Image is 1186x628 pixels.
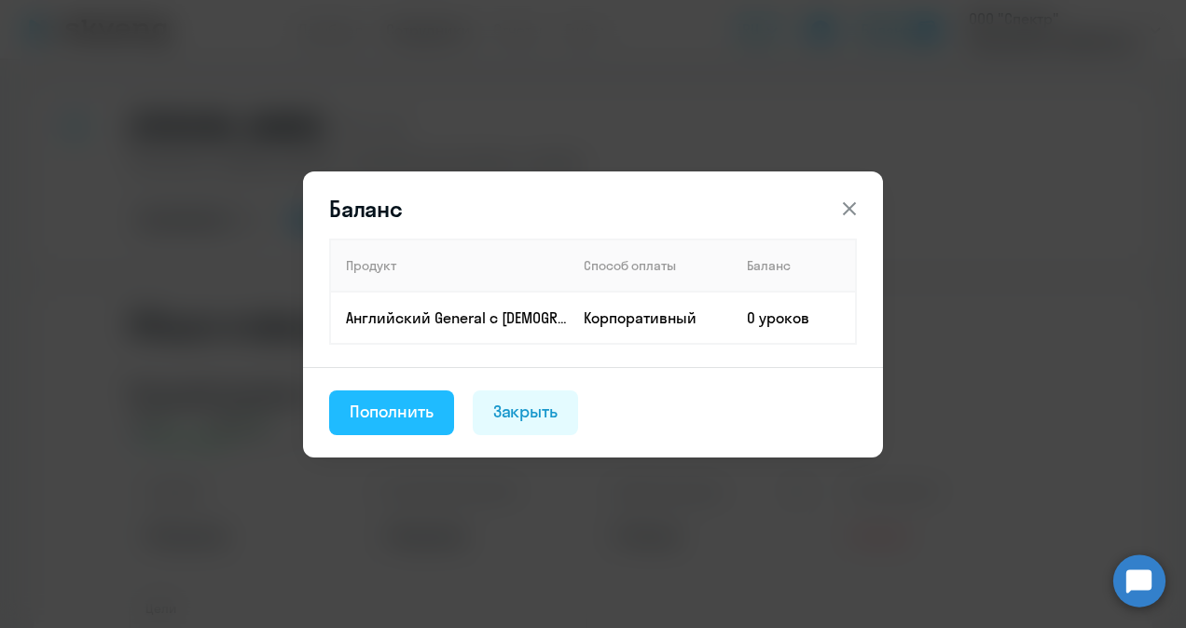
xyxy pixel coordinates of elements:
p: Английский General с [DEMOGRAPHIC_DATA] преподавателем [346,307,568,328]
td: 0 уроков [732,292,856,344]
th: Продукт [330,239,569,292]
td: Корпоративный [569,292,732,344]
th: Способ оплаты [569,239,732,292]
div: Закрыть [493,400,559,424]
button: Пополнить [329,390,454,435]
div: Пополнить [350,400,434,424]
th: Баланс [732,239,856,292]
header: Баланс [303,194,883,224]
button: Закрыть [473,390,579,435]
